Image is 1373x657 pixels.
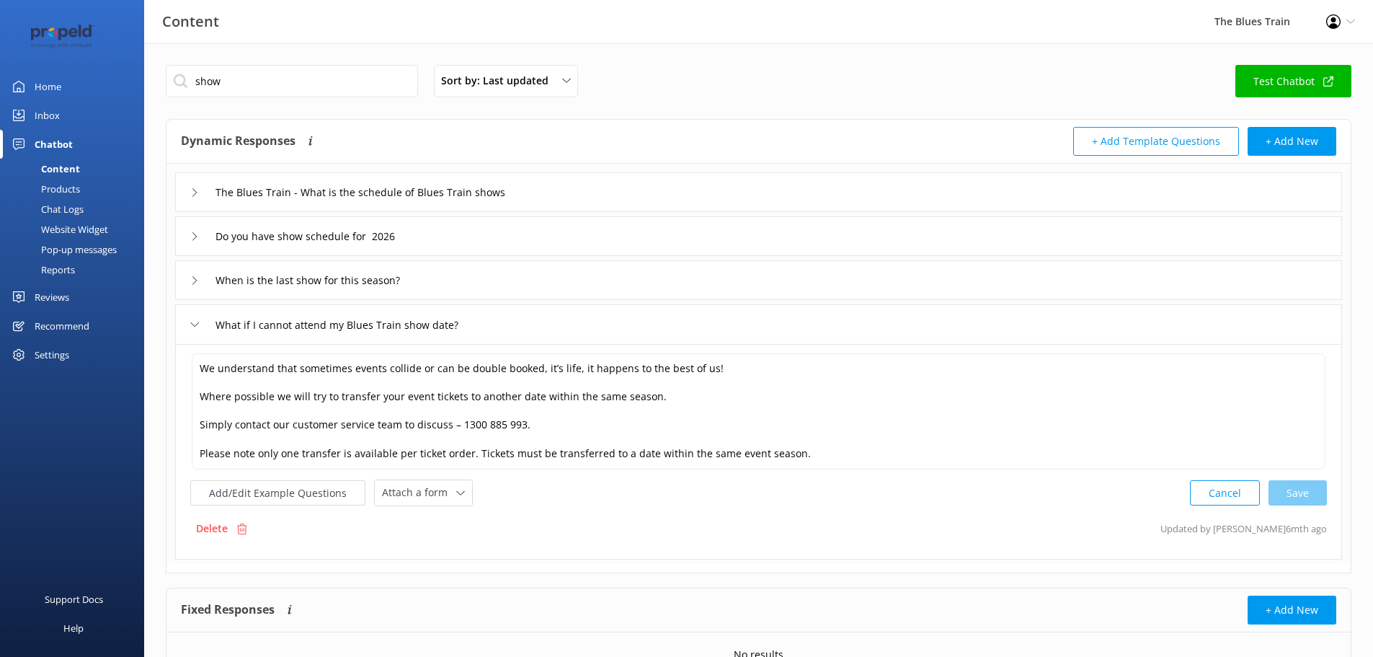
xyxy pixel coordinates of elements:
div: Reports [9,260,75,280]
div: Pop-up messages [9,239,117,260]
a: Products [9,179,144,199]
h4: Fixed Responses [181,596,275,625]
span: Sort by: Last updated [441,73,557,89]
span: Attach a form [382,485,456,501]
h4: Dynamic Responses [181,127,296,156]
p: Updated by [PERSON_NAME] 6mth ago [1160,515,1327,542]
div: Home [35,72,61,101]
a: Website Widget [9,219,144,239]
a: Reports [9,260,144,280]
input: Search all Chatbot Content [166,65,418,97]
a: Chat Logs [9,199,144,219]
button: + Add Template Questions [1073,127,1239,156]
button: + Add New [1248,596,1336,625]
div: Support Docs [45,585,103,614]
h3: Content [162,10,219,33]
div: Chat Logs [9,199,84,219]
button: Cancel [1190,480,1260,506]
button: + Add New [1248,127,1336,156]
p: Delete [196,521,228,537]
div: Website Widget [9,219,108,239]
img: 12-1677471078.png [22,25,105,48]
textarea: We understand that sometimes events collide or can be double booked, it’s life, it happens to the... [192,353,1325,469]
div: Recommend [35,312,89,340]
a: Test Chatbot [1235,65,1351,97]
button: Add/Edit Example Questions [190,480,365,506]
div: Help [63,614,84,643]
div: Chatbot [35,130,73,159]
div: Settings [35,340,69,369]
a: Content [9,159,144,179]
div: Inbox [35,101,60,130]
div: Content [9,159,80,179]
a: Pop-up messages [9,239,144,260]
div: Reviews [35,283,69,312]
div: Products [9,179,80,199]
